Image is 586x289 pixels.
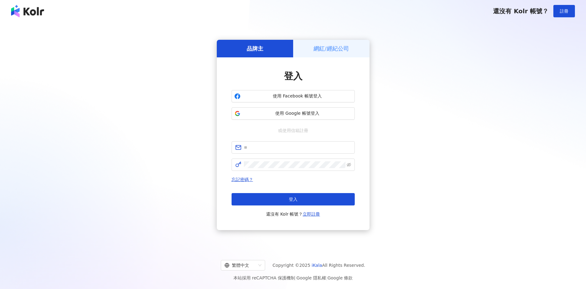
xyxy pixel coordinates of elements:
[312,263,322,268] a: iKala
[560,9,568,14] span: 註冊
[233,274,353,282] span: 本站採用 reCAPTCHA 保護機制
[224,260,256,270] div: 繁體中文
[553,5,575,17] button: 註冊
[273,262,365,269] span: Copyright © 2025 All Rights Reserved.
[247,45,263,52] h5: 品牌主
[232,90,355,102] button: 使用 Facebook 帳號登入
[232,107,355,120] button: 使用 Google 帳號登入
[274,127,313,134] span: 或使用信箱註冊
[284,71,302,81] span: 登入
[297,275,326,280] a: Google 隱私權
[232,177,253,182] a: 忘記密碼？
[243,93,352,99] span: 使用 Facebook 帳號登入
[11,5,44,17] img: logo
[289,197,297,202] span: 登入
[347,163,351,167] span: eye-invisible
[493,7,548,15] span: 還沒有 Kolr 帳號？
[326,275,328,280] span: |
[303,212,320,217] a: 立即註冊
[313,45,349,52] h5: 網紅/經紀公司
[266,210,320,218] span: 還沒有 Kolr 帳號？
[243,110,352,117] span: 使用 Google 帳號登入
[327,275,353,280] a: Google 條款
[232,193,355,205] button: 登入
[295,275,297,280] span: |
